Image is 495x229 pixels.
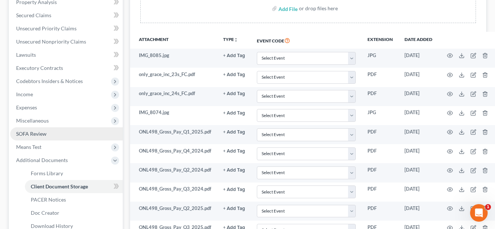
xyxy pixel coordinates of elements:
[130,106,217,125] td: IMG_8074.jpg
[362,163,399,182] td: PDF
[223,130,245,135] button: + Add Tag
[10,48,123,61] a: Lawsuits
[223,147,245,154] a: + Add Tag
[399,144,438,163] td: [DATE]
[399,87,438,106] td: [DATE]
[223,37,238,42] button: TYPEunfold_more
[130,202,217,221] td: ONL498_Gross_Pay_Q2_2025.pdf
[130,49,217,68] td: IMG_8085.jpg
[399,106,438,125] td: [DATE]
[223,90,245,97] a: + Add Tag
[16,38,86,45] span: Unsecured Nonpriority Claims
[16,52,36,58] span: Lawsuits
[25,193,123,206] a: PACER Notices
[16,117,49,124] span: Miscellaneous
[16,65,63,71] span: Executory Contracts
[223,111,245,116] button: + Add Tag
[25,180,123,193] a: Client Document Storage
[130,183,217,202] td: ONL498_Gross_Pay_Q3_2024.pdf
[16,157,68,163] span: Additional Documents
[223,166,245,173] a: + Add Tag
[223,71,245,78] a: + Add Tag
[130,32,217,49] th: Attachment
[223,109,245,116] a: + Add Tag
[223,168,245,173] button: + Add Tag
[10,9,123,22] a: Secured Claims
[399,49,438,68] td: [DATE]
[16,25,77,31] span: Unsecured Priority Claims
[16,104,37,110] span: Expenses
[223,149,245,154] button: + Add Tag
[362,125,399,144] td: PDF
[10,22,123,35] a: Unsecured Priority Claims
[223,52,245,59] a: + Add Tag
[362,202,399,221] td: PDF
[362,68,399,87] td: PDF
[25,167,123,180] a: Forms Library
[223,53,245,58] button: + Add Tag
[399,183,438,202] td: [DATE]
[16,78,83,84] span: Codebtors Insiders & Notices
[399,202,438,221] td: [DATE]
[31,210,59,216] span: Doc Creator
[16,131,47,137] span: SOFA Review
[10,127,123,140] a: SOFA Review
[399,68,438,87] td: [DATE]
[234,38,238,42] i: unfold_more
[130,87,217,106] td: only_grace_inc_24s_FC.pdf
[251,32,362,49] th: Event Code
[16,144,41,150] span: Means Test
[299,5,338,12] div: or drop files here
[130,68,217,87] td: only_grace_inc_23s_FC.pdf
[31,170,63,176] span: Forms Library
[130,125,217,144] td: ONL498_Gross_Pay_Q1_2025.pdf
[16,91,33,97] span: Income
[362,49,399,68] td: JPG
[10,61,123,75] a: Executory Contracts
[16,12,51,18] span: Secured Claims
[362,32,399,49] th: Extension
[31,223,73,229] span: Download History
[223,185,245,192] a: + Add Tag
[223,128,245,135] a: + Add Tag
[399,32,438,49] th: Date added
[362,106,399,125] td: JPG
[31,183,88,189] span: Client Document Storage
[399,163,438,182] td: [DATE]
[470,204,488,222] iframe: Intercom live chat
[25,206,123,219] a: Doc Creator
[223,187,245,192] button: + Add Tag
[10,35,123,48] a: Unsecured Nonpriority Claims
[130,163,217,182] td: ONL498_Gross_Pay_Q2_2024.pdf
[362,183,399,202] td: PDF
[485,204,491,210] span: 1
[130,144,217,163] td: ONL498_Gross_Pay_Q4_2024.pdf
[223,205,245,212] a: + Add Tag
[362,144,399,163] td: PDF
[399,125,438,144] td: [DATE]
[223,206,245,211] button: + Add Tag
[223,72,245,77] button: + Add Tag
[223,91,245,96] button: + Add Tag
[31,196,66,203] span: PACER Notices
[362,87,399,106] td: PDF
